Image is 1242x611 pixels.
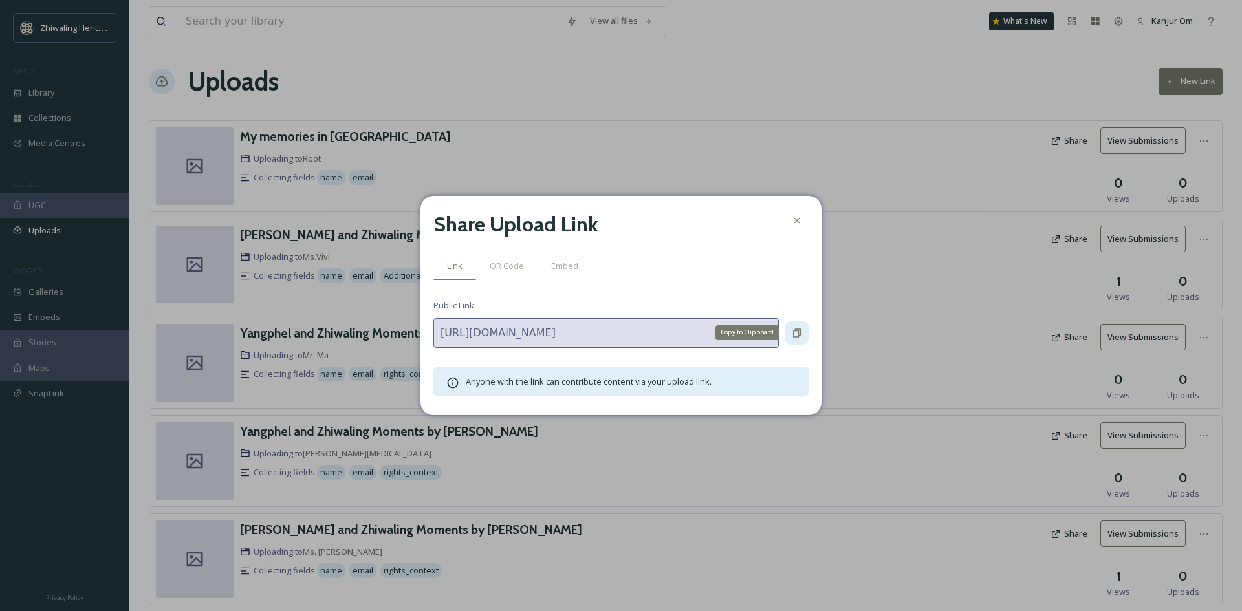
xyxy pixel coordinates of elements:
[551,260,578,272] span: Embed
[466,376,712,387] span: Anyone with the link can contribute content via your upload link.
[447,260,463,272] span: Link
[433,209,598,240] h2: Share Upload Link
[715,325,779,339] div: Copy to Clipboard
[433,299,474,312] span: Public Link
[490,260,524,272] span: QR Code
